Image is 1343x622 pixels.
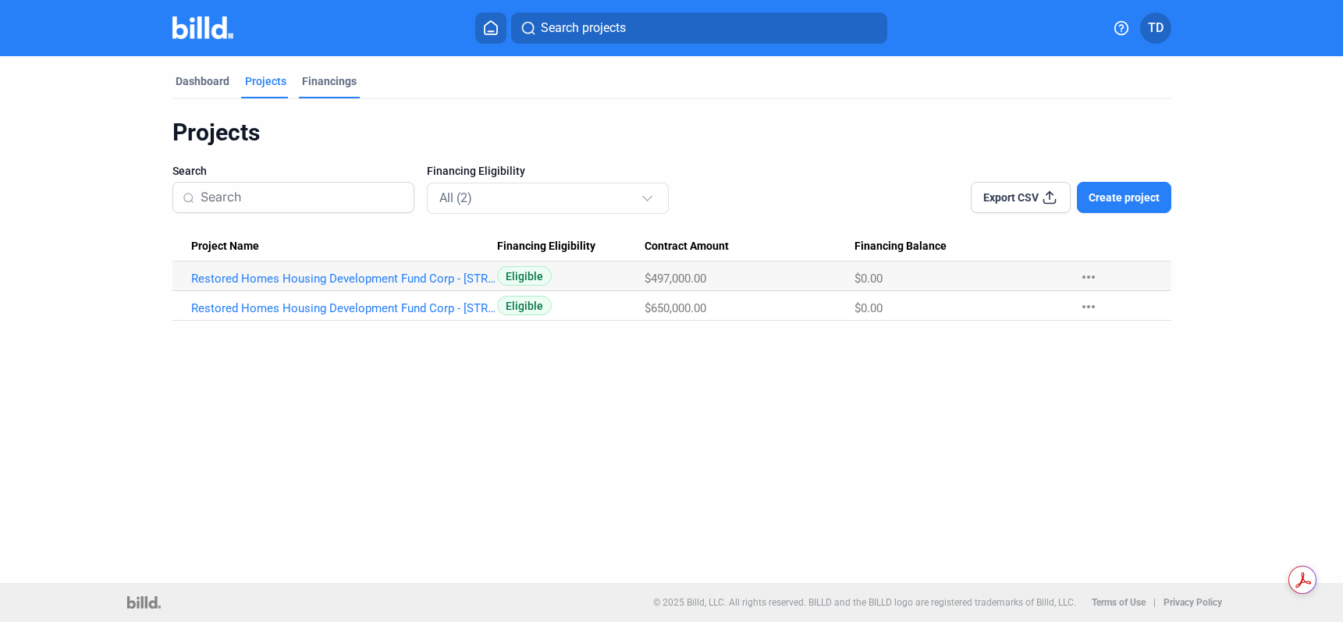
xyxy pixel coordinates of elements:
div: Financings [302,73,357,89]
a: Restored Homes Housing Development Fund Corp - [STREET_ADDRESS] [191,272,498,286]
div: Contract Amount [645,240,854,254]
mat-icon: more_horiz [1079,268,1098,286]
div: Projects [172,118,1171,148]
span: Search projects [541,19,626,37]
b: Terms of Use [1092,597,1146,608]
a: Restored Homes Housing Development Fund Corp - [STREET_ADDRESS] [191,301,498,315]
div: Financing Balance [854,240,1064,254]
div: Financing Eligibility [497,240,645,254]
mat-icon: more_horiz [1079,297,1098,316]
span: $0.00 [854,272,883,286]
div: Dashboard [176,73,229,89]
b: Privacy Policy [1164,597,1222,608]
img: logo [127,596,161,609]
span: Create project [1089,190,1160,205]
span: $0.00 [854,301,883,315]
span: Financing Eligibility [427,163,525,179]
span: Financing Balance [854,240,947,254]
div: Projects [245,73,286,89]
input: Search [201,181,404,214]
p: | [1153,597,1156,608]
span: $497,000.00 [645,272,706,286]
span: Project Name [191,240,259,254]
span: Eligible [497,266,552,286]
button: TD [1140,12,1171,44]
span: Eligible [497,296,552,315]
span: $650,000.00 [645,301,706,315]
span: Export CSV [983,190,1039,205]
div: Project Name [191,240,498,254]
span: Search [172,163,207,179]
button: Search projects [511,12,887,44]
span: TD [1148,19,1164,37]
span: Contract Amount [645,240,729,254]
mat-select-trigger: All (2) [439,190,472,205]
button: Create project [1077,182,1171,213]
p: © 2025 Billd, LLC. All rights reserved. BILLD and the BILLD logo are registered trademarks of Bil... [653,597,1076,608]
img: Billd Company Logo [172,16,234,39]
span: Financing Eligibility [497,240,595,254]
button: Export CSV [971,182,1071,213]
